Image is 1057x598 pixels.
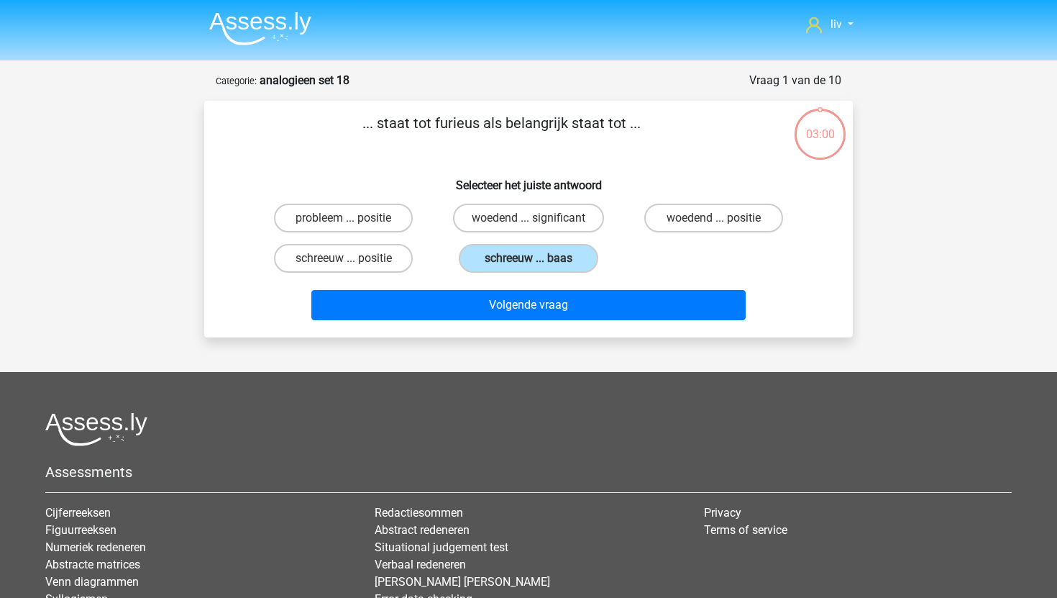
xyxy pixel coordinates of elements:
[375,575,550,589] a: [PERSON_NAME] [PERSON_NAME]
[209,12,311,45] img: Assessly
[227,112,776,155] p: ... staat tot furieus als belangrijk staat tot ...
[375,540,508,554] a: Situational judgement test
[274,244,413,273] label: schreeuw ... positie
[375,523,470,537] a: Abstract redeneren
[453,204,604,232] label: woedend ... significant
[793,107,847,143] div: 03:00
[830,17,842,31] span: liv
[704,523,787,537] a: Terms of service
[216,76,257,86] small: Categorie:
[45,575,139,589] a: Venn diagrammen
[749,72,841,89] div: Vraag 1 van de 10
[375,506,463,520] a: Redactiesommen
[45,558,140,571] a: Abstracte matrices
[45,463,1012,481] h5: Assessments
[375,558,466,571] a: Verbaal redeneren
[260,73,349,87] strong: analogieen set 18
[704,506,741,520] a: Privacy
[274,204,413,232] label: probleem ... positie
[459,244,598,273] label: schreeuw ... baas
[45,523,116,537] a: Figuurreeksen
[227,167,830,192] h6: Selecteer het juiste antwoord
[45,506,111,520] a: Cijferreeksen
[644,204,783,232] label: woedend ... positie
[45,540,146,554] a: Numeriek redeneren
[800,16,859,33] a: liv
[45,412,147,446] img: Assessly logo
[311,290,746,320] button: Volgende vraag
